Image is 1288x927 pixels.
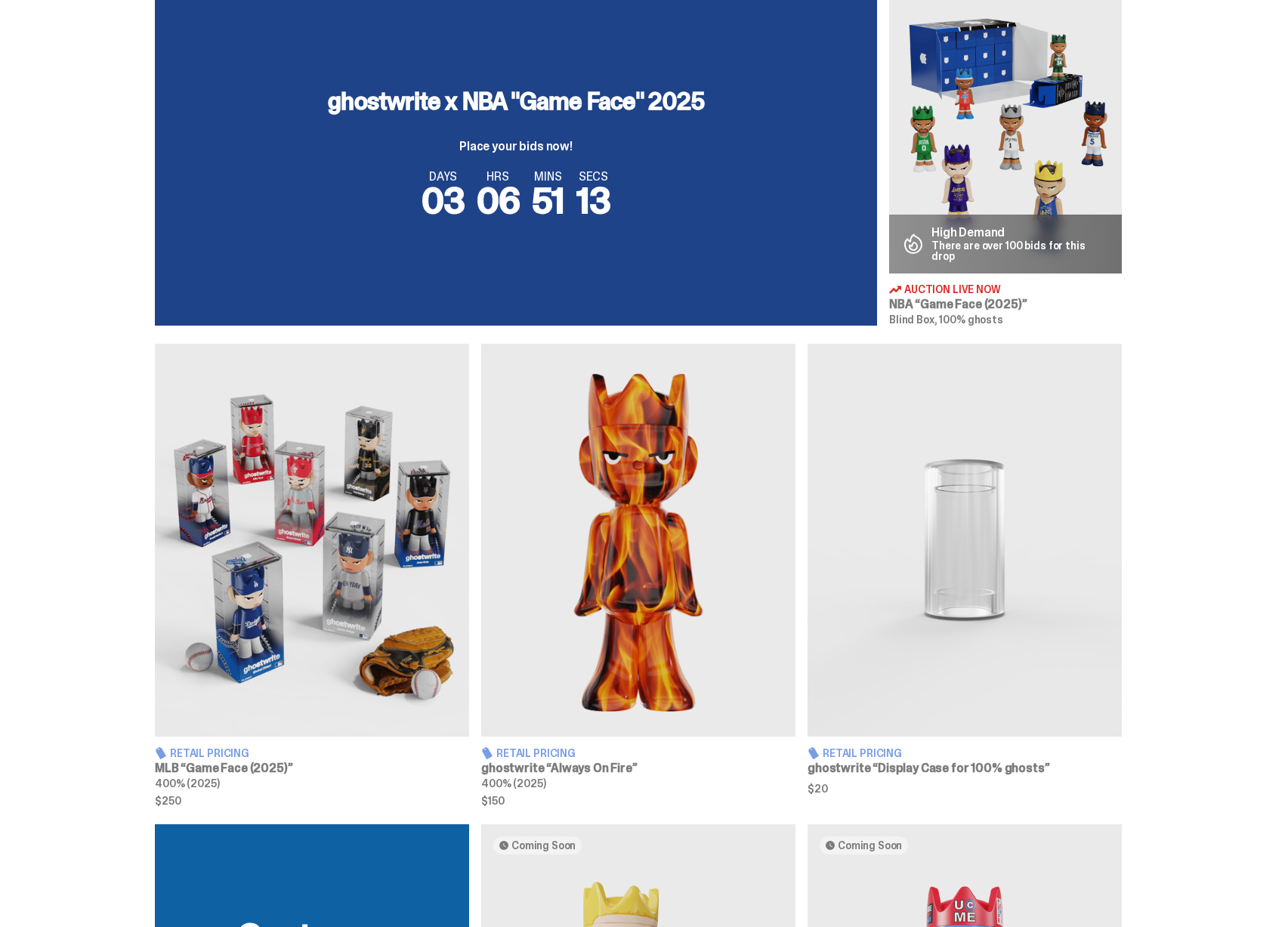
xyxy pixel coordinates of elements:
p: Place your bids now! [328,141,704,153]
span: Retail Pricing [496,748,576,759]
img: Always On Fire [481,344,795,737]
h3: MLB “Game Face (2025)” [155,762,469,774]
span: $250 [155,796,469,806]
a: Game Face (2025) Retail Pricing [155,344,469,805]
h3: ghostwrite x NBA "Game Face" 2025 [328,89,704,113]
span: 06 [477,177,520,224]
span: HRS [477,171,520,183]
img: Game Face (2025) [155,344,469,737]
span: DAYS [422,171,465,183]
span: 03 [422,177,465,224]
span: 13 [576,177,610,224]
span: Coming Soon [838,839,902,851]
img: Display Case for 100% ghosts [808,344,1122,737]
span: 100% ghosts [939,313,1002,326]
span: Blind Box, [889,313,937,326]
span: SECS [576,171,610,183]
p: There are over 100 bids for this drop [931,240,1110,261]
span: 400% (2025) [481,777,545,790]
span: Retail Pricing [170,748,249,759]
span: Auction Live Now [904,284,1001,295]
h3: ghostwrite “Display Case for 100% ghosts” [808,762,1122,774]
a: Display Case for 100% ghosts Retail Pricing [808,344,1122,805]
span: $20 [808,783,1122,794]
span: Coming Soon [511,839,576,851]
span: 51 [532,177,565,224]
p: High Demand [931,227,1110,239]
span: Retail Pricing [823,748,902,759]
a: Always On Fire Retail Pricing [481,344,795,805]
h3: ghostwrite “Always On Fire” [481,762,795,774]
h3: NBA “Game Face (2025)” [889,298,1122,311]
span: MINS [532,171,565,183]
span: $150 [481,796,795,806]
span: 400% (2025) [155,777,219,790]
